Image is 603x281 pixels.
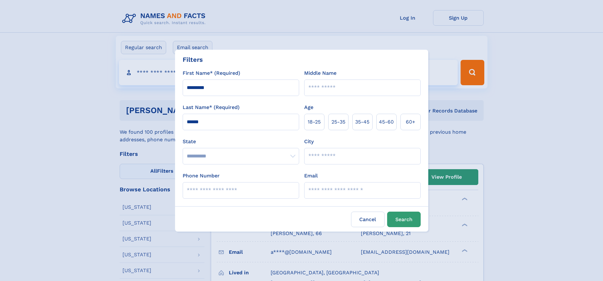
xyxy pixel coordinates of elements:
label: Phone Number [183,172,220,180]
label: City [304,138,314,145]
span: 35‑45 [355,118,369,126]
label: First Name* (Required) [183,69,240,77]
span: 45‑60 [379,118,394,126]
label: Email [304,172,318,180]
label: Last Name* (Required) [183,104,240,111]
div: Filters [183,55,203,64]
span: 25‑35 [331,118,345,126]
label: State [183,138,299,145]
span: 18‑25 [308,118,321,126]
span: 60+ [406,118,415,126]
label: Cancel [351,212,385,227]
label: Middle Name [304,69,336,77]
button: Search [387,212,421,227]
label: Age [304,104,313,111]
